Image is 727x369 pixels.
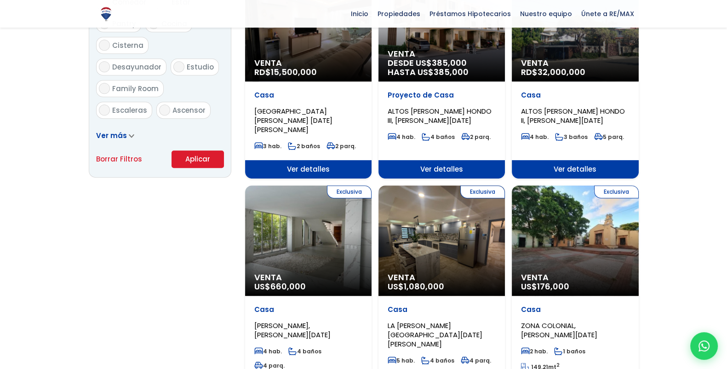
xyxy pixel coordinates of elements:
span: HASTA US$ [388,68,496,77]
input: Estudio [173,61,184,72]
span: RD$ [254,66,317,78]
span: US$ [388,281,444,292]
span: 4 hab. [254,347,282,355]
p: Casa [521,305,629,314]
span: [PERSON_NAME], [PERSON_NAME][DATE] [254,321,331,340]
span: Inicio [346,7,373,21]
span: Pantry [112,19,136,29]
span: Ver detalles [378,160,505,179]
span: 2 parq. [461,133,491,141]
span: Ver más [96,131,127,140]
span: ALTOS [PERSON_NAME] HONDO II, [PERSON_NAME][DATE] [521,106,625,125]
span: ALTOS [PERSON_NAME] HONDO III, [PERSON_NAME][DATE] [388,106,492,125]
span: DESDE US$ [388,58,496,77]
img: Logo de REMAX [98,6,114,22]
input: Cisterna [99,40,110,51]
span: 4 hab. [388,133,415,141]
button: Aplicar [172,150,224,168]
span: RD$ [521,66,585,78]
span: 1,080,000 [404,281,444,292]
span: Venta [254,58,362,68]
a: Ver más [96,131,134,140]
span: 15,500,000 [271,66,317,78]
span: Nuestro equipo [515,7,577,21]
a: Borrar Filtros [96,153,142,165]
input: Ascensor [159,104,170,115]
span: Ascensor [172,105,206,115]
span: [GEOGRAPHIC_DATA][PERSON_NAME] [DATE][PERSON_NAME] [254,106,332,134]
span: 1 baños [554,347,585,355]
span: Venta [388,273,496,282]
span: Escaleras [112,105,147,115]
span: Exclusiva [460,185,505,198]
input: Family Room [99,83,110,94]
span: 5 parq. [594,133,624,141]
span: Préstamos Hipotecarios [425,7,515,21]
sup: 2 [556,362,560,369]
span: 660,000 [270,281,306,292]
p: Casa [254,91,362,100]
span: 176,000 [537,281,569,292]
p: Casa [521,91,629,100]
span: Venta [521,273,629,282]
p: Proyecto de Casa [388,91,496,100]
span: Únete a RE/MAX [577,7,639,21]
span: Ver detalles [512,160,638,179]
span: 3 hab. [254,142,281,150]
span: 4 baños [422,133,455,141]
span: Propiedades [373,7,425,21]
span: 4 parq. [461,357,491,364]
span: 2 hab. [521,347,548,355]
span: 3 baños [555,133,588,141]
span: Venta [521,58,629,68]
span: Desayunador [112,62,161,72]
span: 4 baños [421,357,454,364]
span: 385,000 [432,57,467,69]
input: Desayunador [99,61,110,72]
span: Exclusiva [594,185,639,198]
span: US$ [521,281,569,292]
span: LA [PERSON_NAME][GEOGRAPHIC_DATA][DATE][PERSON_NAME] [388,321,482,349]
span: Ver detalles [245,160,372,179]
span: Venta [388,49,496,58]
span: Estudio [187,62,214,72]
input: Escaleras [99,104,110,115]
span: Cisterna [112,40,143,50]
span: 4 baños [288,347,321,355]
span: ZONA COLONIAL, [PERSON_NAME][DATE] [521,321,597,340]
span: 5 hab. [388,357,415,364]
span: 4 hab. [521,133,549,141]
span: 2 baños [288,142,320,150]
span: US$ [254,281,306,292]
span: Cocina [161,19,187,29]
span: Family Room [112,84,159,93]
span: Venta [254,273,362,282]
span: Exclusiva [327,185,372,198]
span: 2 parq. [326,142,356,150]
p: Casa [254,305,362,314]
span: 32,000,000 [538,66,585,78]
span: 385,000 [434,66,469,78]
p: Casa [388,305,496,314]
